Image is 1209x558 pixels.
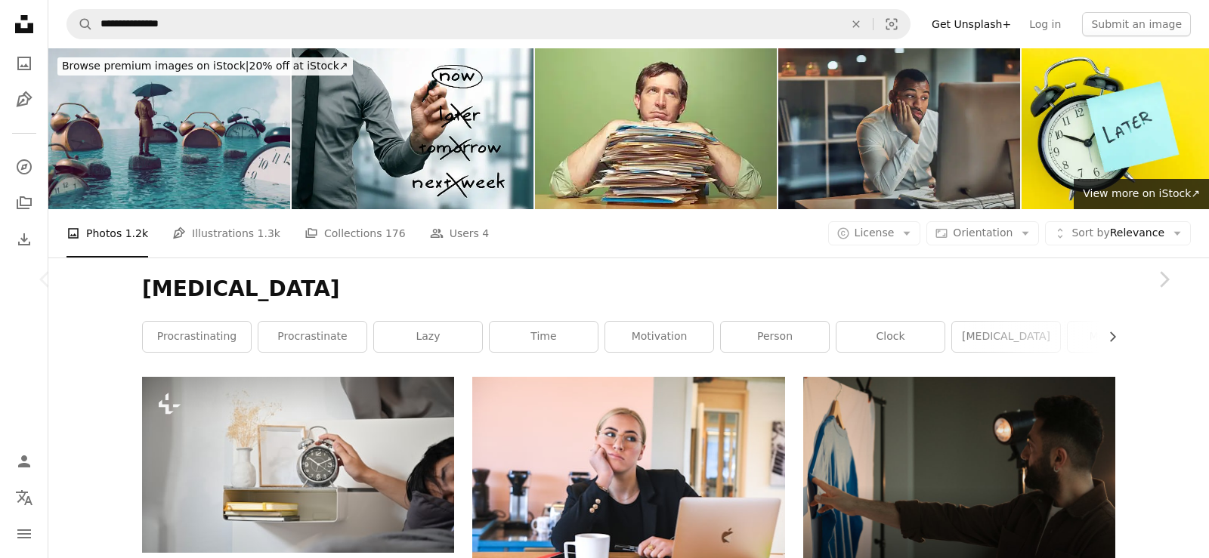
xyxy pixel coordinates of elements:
[142,377,454,552] img: Man lying in bed and hand reaching to turn off alarm clock switch.
[67,10,93,39] button: Search Unsplash
[836,322,945,352] a: clock
[9,519,39,549] button: Menu
[9,446,39,476] a: Log in / Sign up
[142,276,1115,303] h1: [MEDICAL_DATA]
[258,225,280,242] span: 1.3k
[430,209,490,257] a: Users 4
[839,10,873,39] button: Clear
[9,188,39,218] a: Collections
[721,322,829,352] a: person
[62,60,348,72] span: 20% off at iStock ↗
[482,225,489,242] span: 4
[305,209,406,257] a: Collections 176
[1068,322,1176,352] a: motivational
[605,322,713,352] a: motivation
[952,322,1060,352] a: [MEDICAL_DATA]
[535,48,777,209] img: Man with piles of work
[855,227,895,239] span: License
[1099,322,1115,352] button: scroll list to the right
[472,473,784,487] a: woman in black long sleeve shirt using macbook
[1071,227,1109,239] span: Sort by
[9,482,39,513] button: Language
[953,227,1013,239] span: Orientation
[66,9,911,39] form: Find visuals sitewide
[385,225,406,242] span: 176
[1118,207,1209,352] a: Next
[1045,221,1191,245] button: Sort byRelevance
[828,221,921,245] button: License
[48,48,362,85] a: Browse premium images on iStock|20% off at iStock↗
[9,85,39,115] a: Illustrations
[926,221,1039,245] button: Orientation
[258,322,366,352] a: procrastinate
[62,60,249,72] span: Browse premium images on iStock |
[1082,12,1191,36] button: Submit an image
[490,322,598,352] a: time
[143,322,251,352] a: procrastinating
[9,152,39,182] a: Explore
[292,48,533,209] img: no procrastination - do it now
[48,48,290,209] img: Big alarm clocks are in the water and man with umbrella watches them
[923,12,1020,36] a: Get Unsplash+
[374,322,482,352] a: lazy
[874,10,910,39] button: Visual search
[1074,179,1209,209] a: View more on iStock↗
[778,48,1020,209] img: Staring at the screen but nothing's going in
[1071,226,1164,241] span: Relevance
[172,209,280,257] a: Illustrations 1.3k
[9,48,39,79] a: Photos
[1020,12,1070,36] a: Log in
[1083,187,1200,199] span: View more on iStock ↗
[142,458,454,471] a: Man lying in bed and hand reaching to turn off alarm clock switch.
